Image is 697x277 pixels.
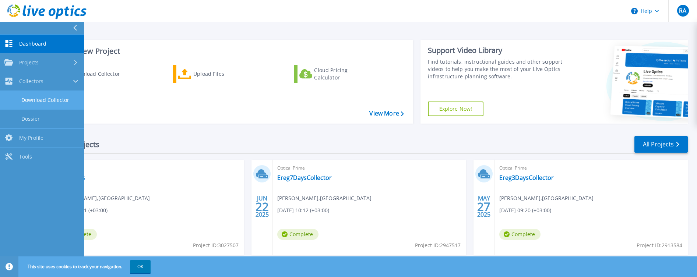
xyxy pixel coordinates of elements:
[477,203,490,210] span: 27
[52,47,404,55] h3: Start a New Project
[255,193,269,220] div: JUN 2025
[277,164,461,172] span: Optical Prime
[52,65,134,83] a: Download Collector
[71,67,130,81] div: Download Collector
[130,260,151,273] button: OK
[256,203,269,210] span: 22
[19,59,39,66] span: Projects
[277,174,332,181] a: Ereg7DaysCollector
[277,206,329,214] span: [DATE] 10:12 (+03:00)
[173,65,255,83] a: Upload Files
[56,164,240,172] span: Optical Prime
[428,102,484,116] a: Explore Now!
[634,136,688,153] a: All Projects
[19,135,43,141] span: My Profile
[499,194,594,202] span: [PERSON_NAME] , [GEOGRAPHIC_DATA]
[499,206,551,214] span: [DATE] 09:20 (+03:00)
[19,40,46,47] span: Dashboard
[637,241,682,249] span: Project ID: 2913584
[499,229,541,240] span: Complete
[19,153,32,160] span: Tools
[56,194,150,202] span: [PERSON_NAME] , [GEOGRAPHIC_DATA]
[477,193,491,220] div: MAY 2025
[294,65,376,83] a: Cloud Pricing Calculator
[277,194,372,202] span: [PERSON_NAME] , [GEOGRAPHIC_DATA]
[415,241,461,249] span: Project ID: 2947517
[428,58,564,80] div: Find tutorials, instructional guides and other support videos to help you make the most of your L...
[679,8,686,14] span: RA
[193,241,239,249] span: Project ID: 3027507
[19,78,43,85] span: Collectors
[428,46,564,55] div: Support Video Library
[277,229,318,240] span: Complete
[193,67,252,81] div: Upload Files
[499,164,683,172] span: Optical Prime
[20,260,151,273] span: This site uses cookies to track your navigation.
[314,67,373,81] div: Cloud Pricing Calculator
[499,174,554,181] a: Ereg3DaysCollector
[369,110,404,117] a: View More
